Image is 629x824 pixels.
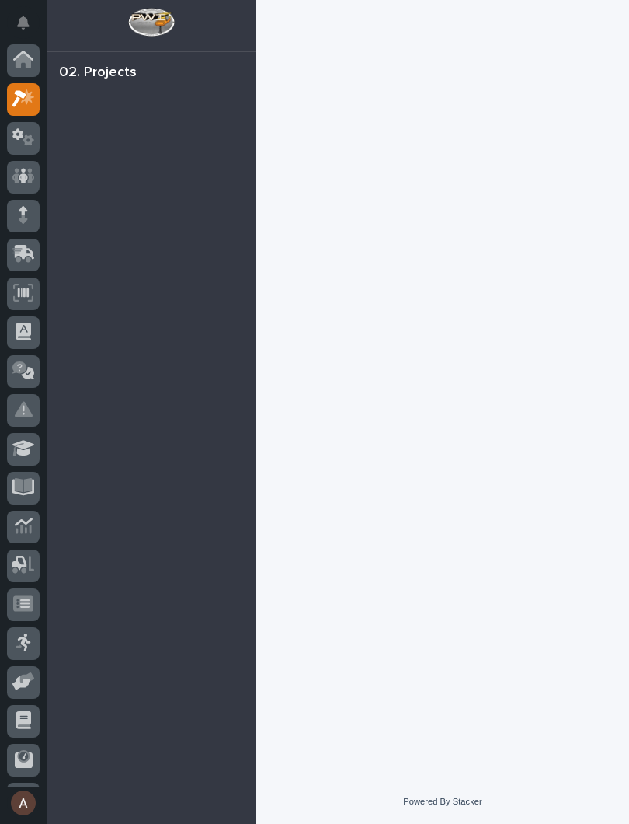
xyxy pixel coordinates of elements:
button: users-avatar [7,787,40,819]
a: Powered By Stacker [403,797,481,806]
button: Notifications [7,6,40,39]
img: Workspace Logo [128,8,174,37]
div: Notifications [19,16,40,40]
div: 02. Projects [59,65,137,82]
